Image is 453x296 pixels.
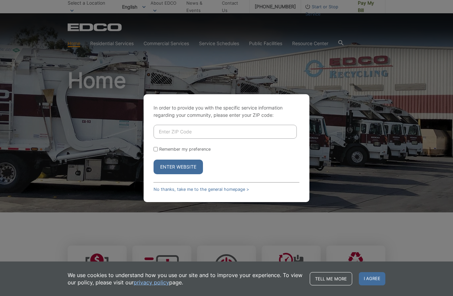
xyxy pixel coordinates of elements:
p: We use cookies to understand how you use our site and to improve your experience. To view our pol... [68,271,303,286]
button: Enter Website [154,160,203,174]
a: privacy policy [134,279,169,286]
input: Enter ZIP Code [154,125,297,139]
p: In order to provide you with the specific service information regarding your community, please en... [154,104,299,119]
span: I agree [359,272,385,285]
a: Tell me more [310,272,352,285]
a: No thanks, take me to the general homepage > [154,187,249,192]
label: Remember my preference [159,147,211,152]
